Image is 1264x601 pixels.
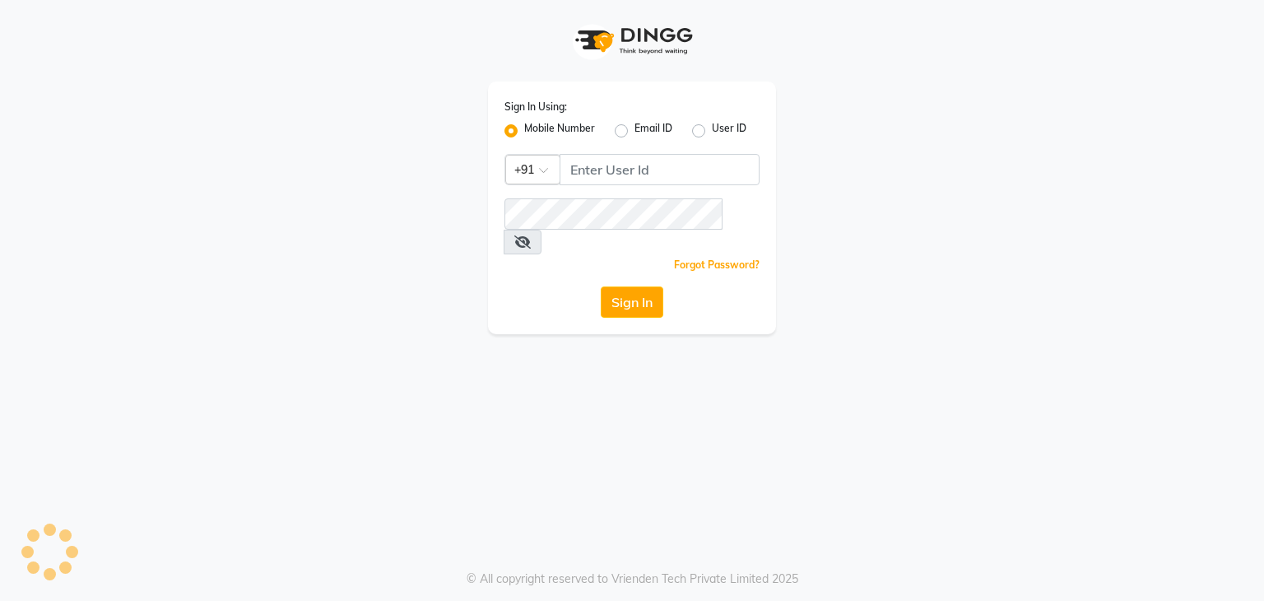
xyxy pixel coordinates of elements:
[601,287,663,318] button: Sign In
[560,154,760,185] input: Username
[712,121,746,141] label: User ID
[504,100,567,114] label: Sign In Using:
[674,259,760,271] a: Forgot Password?
[524,121,595,141] label: Mobile Number
[566,16,698,65] img: logo1.svg
[634,121,672,141] label: Email ID
[504,198,723,230] input: Username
